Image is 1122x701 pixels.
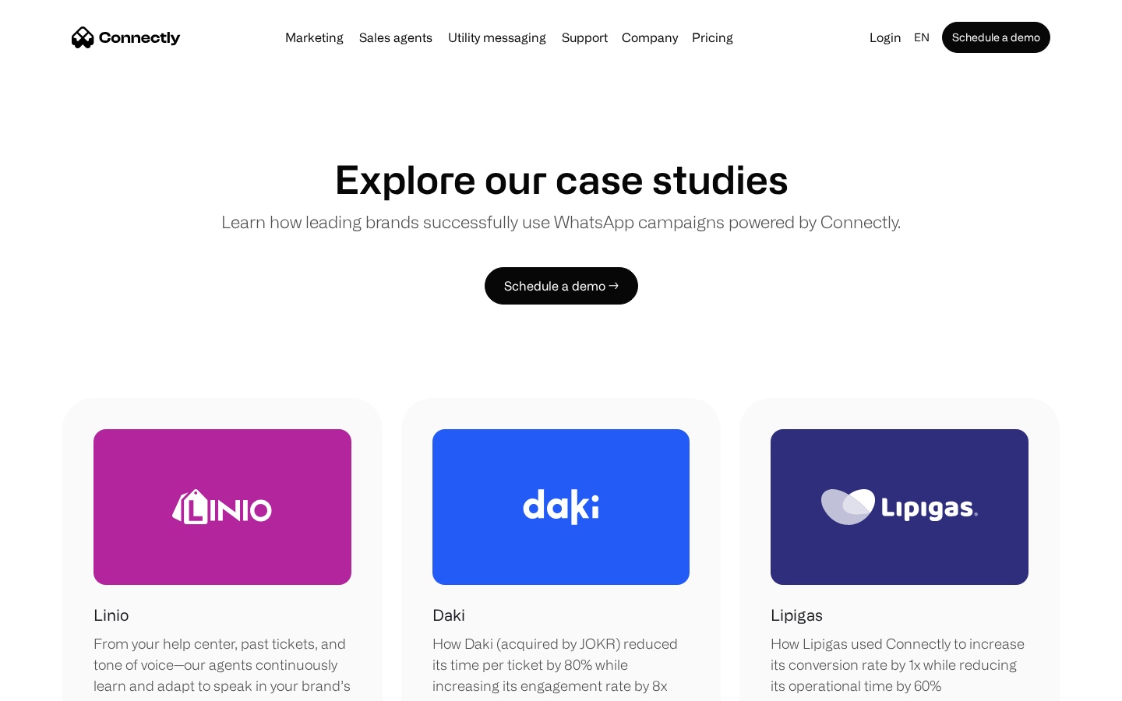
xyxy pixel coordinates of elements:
[279,31,350,44] a: Marketing
[93,604,129,627] h1: Linio
[16,672,93,696] aside: Language selected: English
[617,26,683,48] div: Company
[523,489,599,525] img: Daki Logo
[485,267,638,305] a: Schedule a demo →
[172,489,272,524] img: Linio Logo
[334,156,789,203] h1: Explore our case studies
[622,26,678,48] div: Company
[31,674,93,696] ul: Language list
[686,31,739,44] a: Pricing
[442,31,552,44] a: Utility messaging
[432,604,465,627] h1: Daki
[556,31,614,44] a: Support
[353,31,439,44] a: Sales agents
[942,22,1050,53] a: Schedule a demo
[771,604,823,627] h1: Lipigas
[771,633,1028,696] div: How Lipigas used Connectly to increase its conversion rate by 1x while reducing its operational t...
[863,26,908,48] a: Login
[908,26,939,48] div: en
[914,26,930,48] div: en
[72,26,181,49] a: home
[221,209,901,234] p: Learn how leading brands successfully use WhatsApp campaigns powered by Connectly.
